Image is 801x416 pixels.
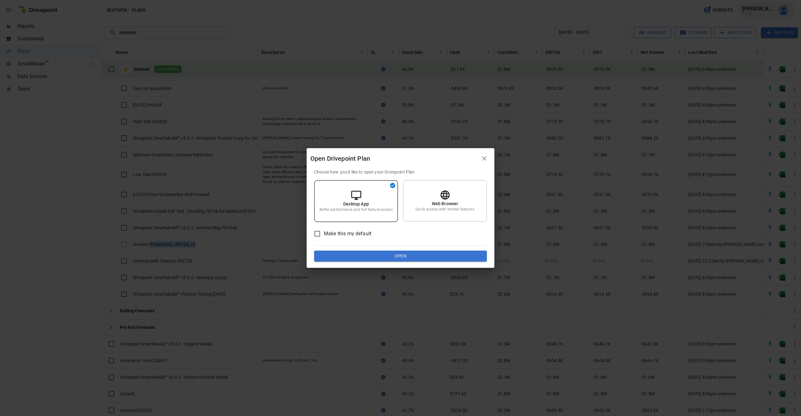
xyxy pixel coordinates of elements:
p: Web Browser [432,200,458,207]
div: Open Drivepoint Plan [310,153,478,164]
p: Desktop App [343,201,369,207]
span: Make this my default [324,230,371,237]
p: Better performance and full feature access [319,207,392,212]
p: Choose how you'd like to open your Drivepoint Plan [314,169,487,175]
p: Quick access with limited features [416,207,474,212]
button: Open [314,251,487,262]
